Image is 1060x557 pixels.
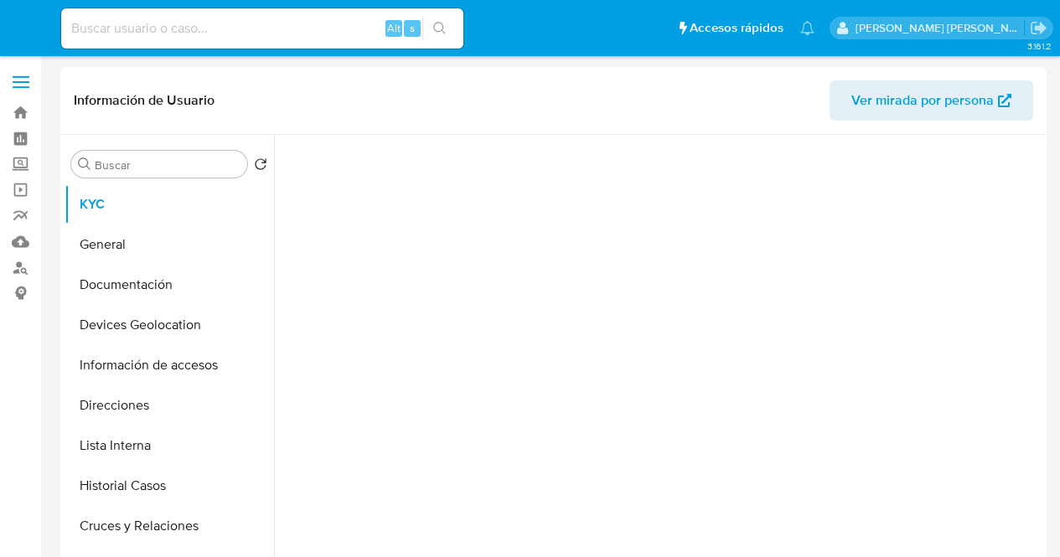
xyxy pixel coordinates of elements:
button: Devices Geolocation [65,305,274,345]
button: Ver mirada por persona [830,80,1033,121]
button: Documentación [65,265,274,305]
button: General [65,224,274,265]
span: s [410,20,415,36]
input: Buscar [95,157,240,173]
input: Buscar usuario o caso... [61,18,463,39]
button: Buscar [78,157,91,171]
button: search-icon [422,17,457,40]
button: Cruces y Relaciones [65,506,274,546]
button: Información de accesos [65,345,274,385]
button: Direcciones [65,385,274,425]
h1: Información de Usuario [74,92,215,109]
button: KYC [65,184,274,224]
p: nancy.sanchezgarcia@mercadolibre.com.mx [856,20,1025,36]
span: Alt [387,20,401,36]
span: Accesos rápidos [690,19,783,37]
a: Salir [1030,19,1047,37]
button: Historial Casos [65,466,274,506]
span: Ver mirada por persona [851,80,994,121]
a: Notificaciones [800,21,814,35]
button: Volver al orden por defecto [254,157,267,176]
button: Lista Interna [65,425,274,466]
